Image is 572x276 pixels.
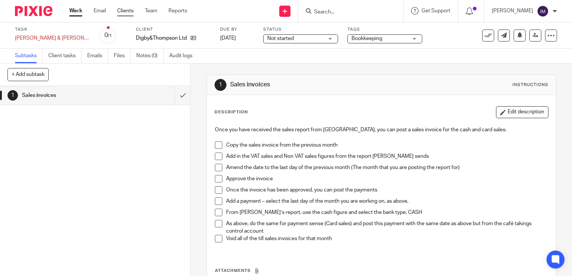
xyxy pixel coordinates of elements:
p: Once the invoice has been approved, you can post the payments [226,186,548,194]
span: Attachments [215,269,251,273]
h1: Sales invoices [22,90,119,101]
div: 1 [7,90,18,101]
a: Team [145,7,157,15]
p: Add in the VAT sales and Non VAT sales figures from the report [PERSON_NAME] sends [226,153,548,160]
div: 0 [104,31,112,40]
a: Notes (0) [136,49,164,63]
a: Clients [117,7,134,15]
div: 1 [214,79,226,91]
p: Copy the sales invoice from the previous month [226,141,548,149]
p: Approve the invoice [226,175,548,183]
p: Digby&Thompson Ltd [136,34,187,42]
p: [PERSON_NAME] [492,7,533,15]
div: [PERSON_NAME] & [PERSON_NAME] - Sales Invoices [15,34,90,42]
label: Task [15,27,90,33]
button: Edit description [496,106,548,118]
a: Reports [168,7,187,15]
span: Not started [267,36,294,41]
span: Get Support [422,8,450,13]
a: Client tasks [48,49,82,63]
p: Amend the date to the last day of the previous month (The month that you are posting the report for) [226,164,548,171]
span: [DATE] [220,36,236,41]
img: Pixie [15,6,52,16]
input: Search [313,9,381,16]
p: Once you have received the sales report from [GEOGRAPHIC_DATA], you can post a sales invoice for ... [215,126,548,134]
div: Instructions [512,82,548,88]
label: Tags [347,27,422,33]
p: Void all of the till sales invoices for that month [226,235,548,242]
a: Files [114,49,131,63]
p: Description [214,109,248,115]
small: /1 [108,34,112,38]
span: Bookkeeping [352,36,382,41]
button: + Add subtask [7,68,49,81]
a: Audit logs [169,49,198,63]
img: svg%3E [537,5,549,17]
label: Due by [220,27,254,33]
a: Emails [87,49,108,63]
a: Email [94,7,106,15]
p: Add a payment – select the last day of the month you are working on, as above. [226,197,548,205]
h1: Sales invoices [230,81,397,89]
label: Client [136,27,211,33]
label: Status [263,27,338,33]
p: From [PERSON_NAME]’s report, use the cash figure and select the bank type, CASH [226,209,548,216]
div: Digby &amp; Thompson - Sales Invoices [15,34,90,42]
a: Work [69,7,82,15]
a: Subtasks [15,49,43,63]
p: As above, do the same for payment sense (Card sales) and post this payment with the same date as ... [226,220,548,235]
